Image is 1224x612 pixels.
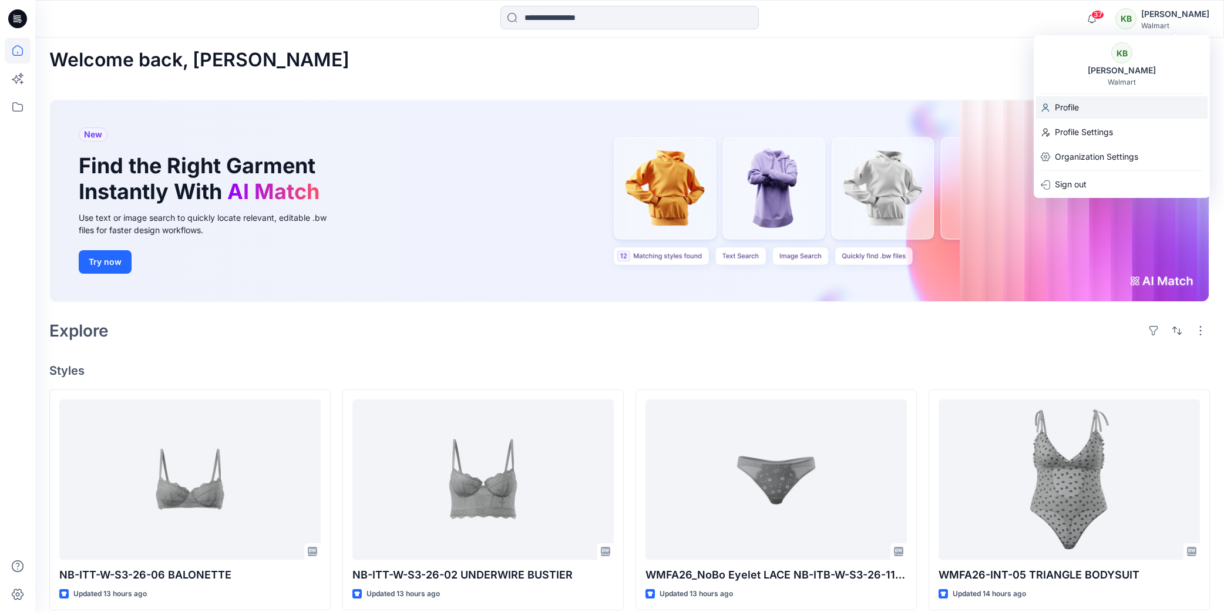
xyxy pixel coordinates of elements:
div: [PERSON_NAME] [1081,63,1163,78]
a: Profile [1034,96,1210,119]
p: Profile [1055,96,1079,119]
span: New [84,127,102,142]
h2: Welcome back, [PERSON_NAME] [49,49,349,71]
a: WMFA26-INT-05 TRIANGLE BODYSUIT [939,399,1200,560]
p: Updated 13 hours ago [73,588,147,600]
p: WMFA26-INT-05 TRIANGLE BODYSUIT [939,567,1200,583]
div: Walmart [1141,21,1209,30]
a: NB-ITT-W-S3-26-02 UNDERWIRE BUSTIER [352,399,614,560]
div: KB [1115,8,1136,29]
button: Try now [79,250,132,274]
p: WMFA26_NoBo Eyelet LACE NB-ITB-W-S3-26-11 THONG 2PK #1 [645,567,907,583]
p: Updated 13 hours ago [366,588,440,600]
div: Walmart [1108,78,1136,86]
p: Sign out [1055,173,1087,196]
a: Profile Settings [1034,121,1210,143]
p: Updated 13 hours ago [660,588,733,600]
div: Use text or image search to quickly locate relevant, editable .bw files for faster design workflows. [79,211,343,236]
h4: Styles [49,364,1210,378]
p: NB-ITT-W-S3-26-02 UNDERWIRE BUSTIER [352,567,614,583]
span: 37 [1091,10,1104,19]
p: NB-ITT-W-S3-26-06 BALONETTE [59,567,321,583]
p: Updated 14 hours ago [953,588,1026,600]
a: WMFA26_NoBo Eyelet LACE NB-ITB-W-S3-26-11 THONG 2PK #1 [645,399,907,560]
div: KB [1111,42,1132,63]
div: [PERSON_NAME] [1141,7,1209,21]
p: Organization Settings [1055,146,1138,168]
h2: Explore [49,321,109,340]
a: Organization Settings [1034,146,1210,168]
a: NB-ITT-W-S3-26-06 BALONETTE [59,399,321,560]
h1: Find the Right Garment Instantly With [79,153,325,204]
p: Profile Settings [1055,121,1113,143]
span: AI Match [227,179,320,204]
